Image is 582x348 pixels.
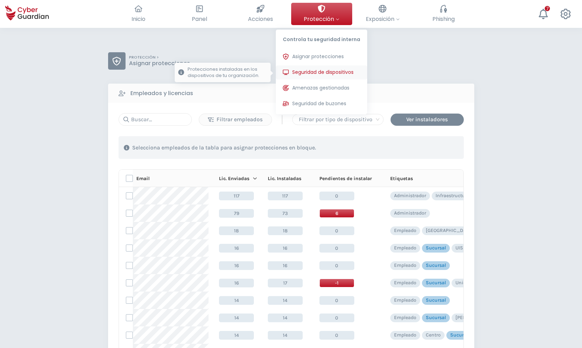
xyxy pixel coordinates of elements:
[545,6,550,11] div: 7
[199,114,272,126] button: Filtrar empleados
[132,144,316,151] p: Selecciona empleados de la tabla para asignar protecciones en bloque.
[426,315,446,321] p: Sucursal
[276,65,367,79] button: Seguridad de dispositivosProtecciones instaladas en los dispositivos de tu organización.
[219,244,254,253] span: 16
[319,209,354,218] span: 6
[426,297,446,303] p: Sucursal
[426,332,441,338] p: Centro
[292,100,346,107] span: Seguridad de buzones
[394,210,426,216] p: Administrador
[268,226,303,235] span: 18
[450,332,470,338] p: Sucursal
[268,314,303,322] span: 14
[366,15,400,23] span: Exposición
[391,114,464,126] button: Ver instaladores
[268,279,303,287] span: 17
[394,245,416,251] p: Empleado
[292,53,344,60] span: Asignar protecciones
[268,192,303,200] span: 117
[248,15,273,23] span: Acciones
[319,175,380,182] div: Pendientes de instalar
[394,315,416,321] p: Empleado
[204,115,266,124] div: Filtrar empleados
[292,69,354,76] span: Seguridad de dispositivos
[119,113,192,126] input: Buscar...
[436,193,470,199] p: Infraestructura
[455,315,494,321] p: [PERSON_NAME]
[319,331,354,340] span: 0
[268,244,303,253] span: 16
[455,280,469,286] p: Union
[426,227,510,234] p: [GEOGRAPHIC_DATA][PERSON_NAME]
[394,193,426,199] p: Administrador
[394,297,416,303] p: Empleado
[219,279,254,287] span: 16
[188,66,267,79] p: Protecciones instaladas en los dispositivos de tu organización.
[319,314,354,322] span: 0
[276,81,367,95] button: Amenazas gestionadas
[130,89,193,98] b: Empleados y licencias
[291,3,352,25] button: ProtecciónControla tu seguridad internaAsignar proteccionesSeguridad de dispositivosProtecciones ...
[292,84,349,92] span: Amenazas gestionadas
[432,15,455,23] span: Phishing
[219,296,254,305] span: 14
[276,97,367,111] button: Seguridad de buzones
[108,3,169,25] button: Inicio
[268,261,303,270] span: 16
[426,262,446,269] p: Sucursal
[319,296,354,305] span: 0
[394,280,416,286] p: Empleado
[319,244,354,253] span: 0
[319,226,354,235] span: 0
[129,55,190,60] p: PROTECCIÓN >
[219,261,254,270] span: 16
[219,175,257,182] div: Lic. Enviadas
[131,15,145,23] span: Inicio
[276,50,367,64] button: Asignar protecciones
[396,115,459,124] div: Ver instaladores
[268,209,303,218] span: 73
[169,3,230,25] button: Panel
[319,279,354,287] span: -1
[268,296,303,305] span: 14
[352,3,413,25] button: Exposición
[230,3,291,25] button: Acciones
[129,60,190,67] p: Asignar protecciones
[281,114,284,125] span: |
[219,209,254,218] span: 79
[304,15,339,23] span: Protección
[219,192,254,200] span: 117
[219,331,254,340] span: 14
[219,314,254,322] span: 14
[268,331,303,340] span: 14
[390,175,544,182] div: Etiquetas
[426,280,446,286] p: Sucursal
[455,245,463,251] p: UIS
[394,262,416,269] p: Empleado
[192,15,207,23] span: Panel
[136,175,209,182] div: Email
[413,3,474,25] button: Phishing
[268,175,309,182] div: Lic. Instaladas
[219,226,254,235] span: 18
[394,227,416,234] p: Empleado
[319,261,354,270] span: 0
[426,245,446,251] p: Sucursal
[276,30,367,46] p: Controla tu seguridad interna
[319,192,354,200] span: 0
[394,332,416,338] p: Empleado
